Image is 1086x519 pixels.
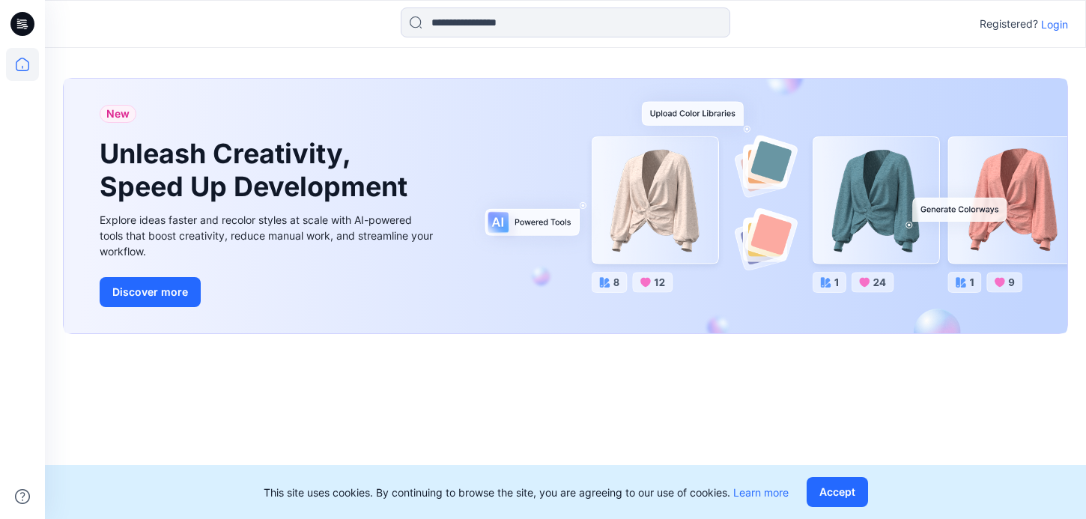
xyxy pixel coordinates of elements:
span: New [106,105,130,123]
a: Learn more [733,486,789,499]
button: Accept [807,477,868,507]
div: Explore ideas faster and recolor styles at scale with AI-powered tools that boost creativity, red... [100,212,437,259]
p: This site uses cookies. By continuing to browse the site, you are agreeing to our use of cookies. [264,485,789,500]
button: Discover more [100,277,201,307]
a: Discover more [100,277,437,307]
p: Registered? [980,15,1038,33]
h1: Unleash Creativity, Speed Up Development [100,138,414,202]
p: Login [1041,16,1068,32]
